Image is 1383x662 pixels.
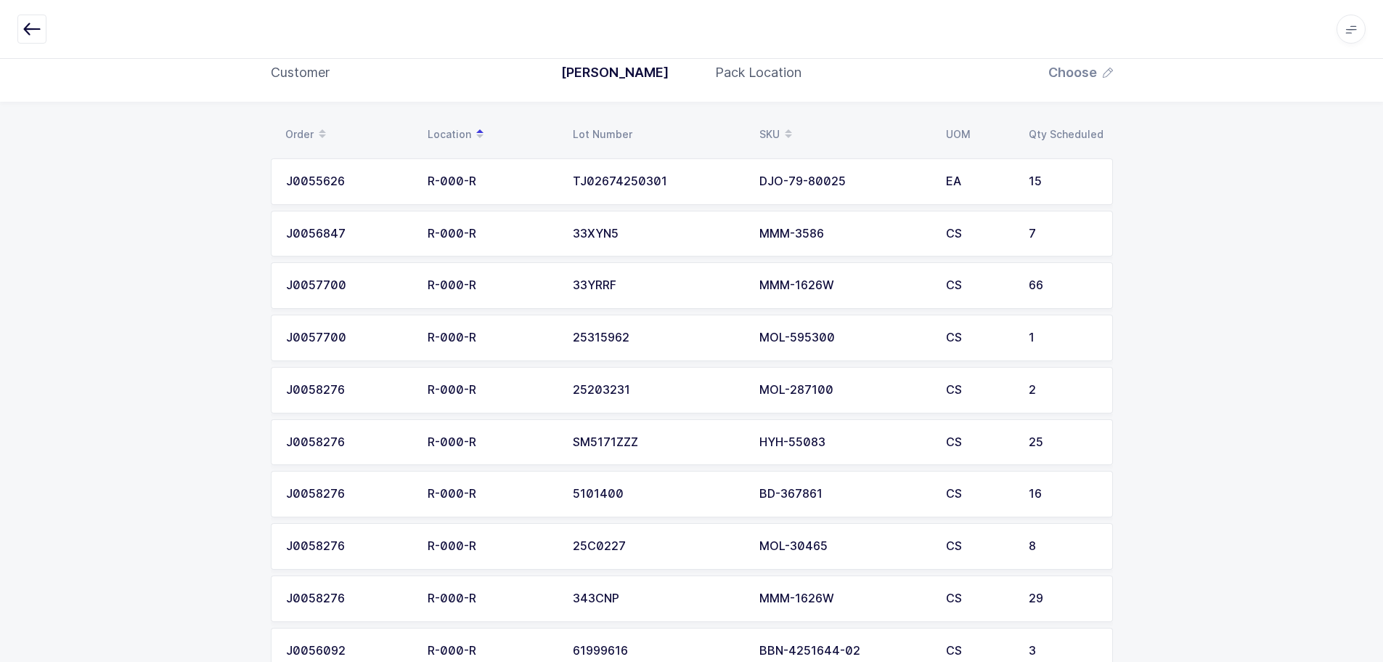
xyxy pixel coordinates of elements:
div: 8 [1029,540,1098,553]
div: 25315962 [573,331,742,344]
div: R-000-R [428,540,555,553]
div: HYH-55083 [759,436,929,449]
div: J0056092 [286,645,410,658]
div: MOL-595300 [759,331,929,344]
div: 1 [1029,331,1098,344]
div: R-000-R [428,175,555,188]
div: DJO-79-80025 [759,175,929,188]
div: EA [946,175,1011,188]
div: Lot Number [573,129,742,140]
div: J0057700 [286,279,410,292]
div: 29 [1029,592,1098,605]
div: 15 [1029,175,1098,188]
div: MOL-287100 [759,384,929,397]
div: TJ02674250301 [573,175,742,188]
div: BD-367861 [759,488,929,501]
div: CS [946,540,1011,553]
div: CS [946,331,1011,344]
div: R-000-R [428,436,555,449]
div: R-000-R [428,645,555,658]
div: R-000-R [428,279,555,292]
div: SM5171ZZZ [573,436,742,449]
div: CS [946,436,1011,449]
div: MMM-1626W [759,279,929,292]
div: 16 [1029,488,1098,501]
div: R-000-R [428,488,555,501]
div: Pack Location [715,64,801,81]
div: MMM-3586 [759,227,929,241]
div: 33XYN5 [573,227,742,241]
div: [PERSON_NAME] [550,64,669,81]
div: J0058276 [286,540,410,553]
div: 25C0227 [573,540,742,553]
div: J0057700 [286,331,410,344]
div: 25 [1029,436,1098,449]
div: MMM-1626W [759,592,929,605]
div: CS [946,592,1011,605]
button: Choose [1048,64,1113,81]
div: J0058276 [286,488,410,501]
div: 61999616 [573,645,742,658]
div: R-000-R [428,592,555,605]
div: CS [946,645,1011,658]
div: 3 [1029,645,1098,658]
div: CS [946,279,1011,292]
div: 7 [1029,227,1098,241]
div: Location [428,122,555,147]
div: R-000-R [428,227,555,241]
div: 5101400 [573,488,742,501]
div: J0055626 [286,175,410,188]
div: CS [946,384,1011,397]
div: R-000-R [428,331,555,344]
div: 33YRRF [573,279,742,292]
div: Customer [271,64,330,81]
div: SKU [759,122,929,147]
div: J0058276 [286,436,410,449]
div: 25203231 [573,384,742,397]
div: 2 [1029,384,1098,397]
div: CS [946,488,1011,501]
div: CS [946,227,1011,241]
div: J0058276 [286,592,410,605]
div: BBN-4251644-02 [759,645,929,658]
div: 66 [1029,279,1098,292]
div: 343CNP [573,592,742,605]
span: Choose [1048,64,1097,81]
div: J0056847 [286,227,410,241]
div: UOM [946,129,1011,140]
div: Order [285,122,410,147]
div: R-000-R [428,384,555,397]
div: J0058276 [286,384,410,397]
div: MOL-30465 [759,540,929,553]
div: Qty Scheduled [1029,129,1104,140]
